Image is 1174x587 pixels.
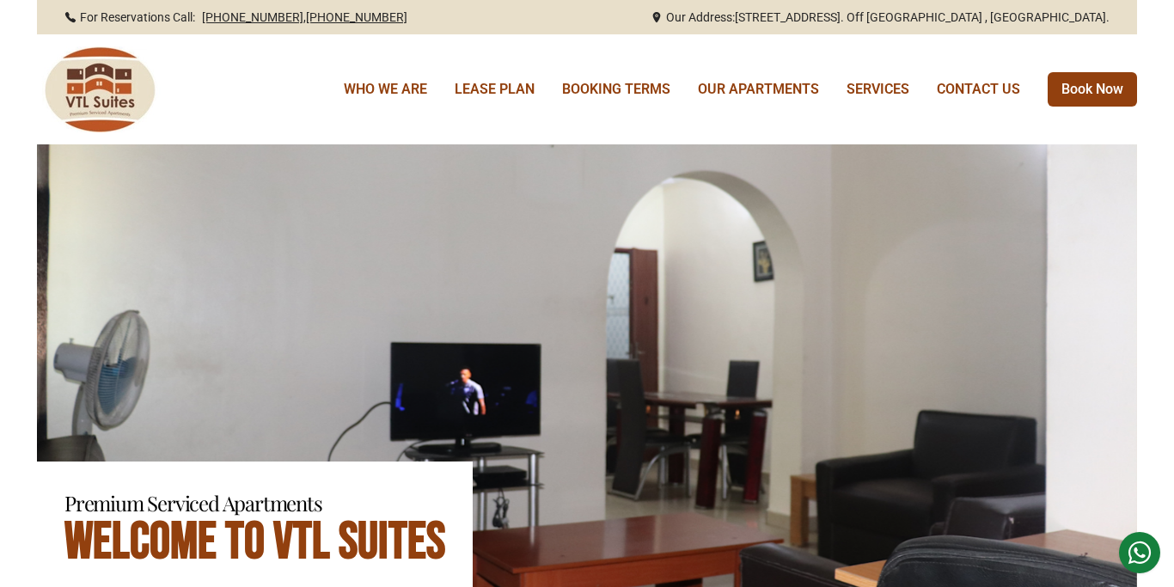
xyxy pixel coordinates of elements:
img: VTL Suites logo [37,46,161,132]
a: [PHONE_NUMBER] [306,10,407,24]
a: Book Now [1048,72,1137,107]
h1: Premium Serviced Apartments [64,489,445,517]
a: OUR APARTMENTS [698,79,819,100]
button: Chat Button [1119,532,1160,573]
a: BOOKING TERMS [562,79,670,100]
div: For Reservations Call: [64,9,407,26]
div: Our Address: [651,9,1110,26]
a: [PHONE_NUMBER] [202,10,303,24]
a: SERVICES [847,79,909,100]
a: LEASE PLAN [455,79,535,100]
h2: Welcome to VTL Suites [64,517,445,568]
a: WHO WE ARE [344,79,427,100]
a: [STREET_ADDRESS]. Off [GEOGRAPHIC_DATA] , [GEOGRAPHIC_DATA]. [735,9,1110,26]
span: , [202,9,407,26]
a: CONTACT US [937,79,1020,100]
